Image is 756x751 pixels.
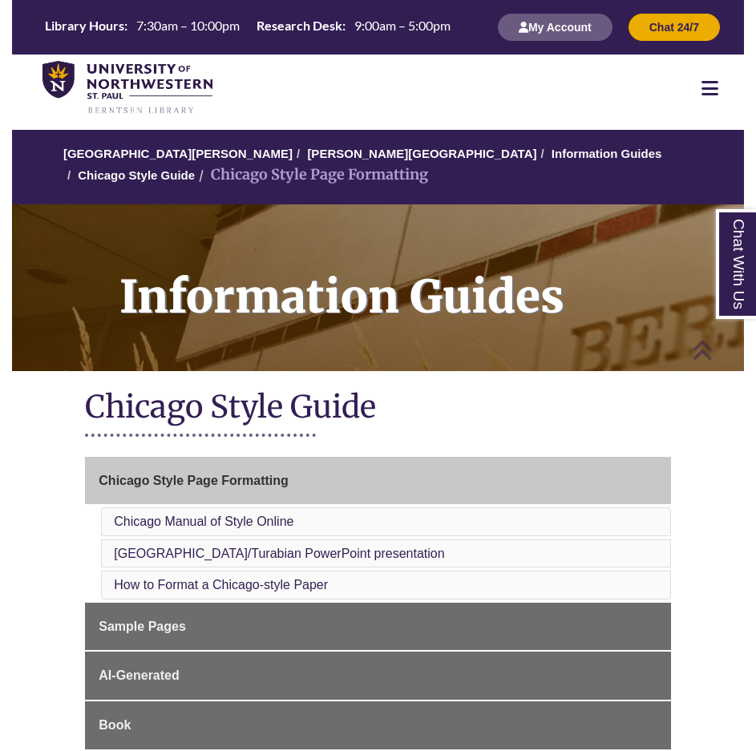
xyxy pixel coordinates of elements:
[85,603,670,651] a: Sample Pages
[42,61,212,115] img: UNWSP Library Logo
[692,339,752,361] a: Back to Top
[78,168,195,182] a: Chicago Style Guide
[99,668,179,682] span: AI-Generated
[114,547,444,560] a: [GEOGRAPHIC_DATA]/Turabian PowerPoint presentation
[99,474,288,487] span: Chicago Style Page Formatting
[38,17,130,34] th: Library Hours:
[307,147,536,160] a: [PERSON_NAME][GEOGRAPHIC_DATA]
[85,652,670,700] a: AI-Generated
[102,204,744,350] h1: Information Guides
[136,18,240,33] span: 7:30am – 10:00pm
[85,457,670,505] a: Chicago Style Page Formatting
[498,20,612,34] a: My Account
[250,17,348,34] th: Research Desk:
[99,620,186,633] span: Sample Pages
[85,387,670,430] h1: Chicago Style Guide
[498,14,612,41] button: My Account
[12,204,744,371] a: Information Guides
[38,17,457,38] a: Hours Today
[552,147,662,160] a: Information Guides
[63,147,293,160] a: [GEOGRAPHIC_DATA][PERSON_NAME]
[629,20,720,34] a: Chat 24/7
[195,164,428,187] li: Chicago Style Page Formatting
[114,578,328,592] a: How to Format a Chicago-style Paper
[354,18,451,33] span: 9:00am – 5:00pm
[85,701,670,749] a: Book
[114,515,293,528] a: Chicago Manual of Style Online
[629,14,720,41] button: Chat 24/7
[99,718,131,732] span: Book
[38,17,457,37] table: Hours Today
